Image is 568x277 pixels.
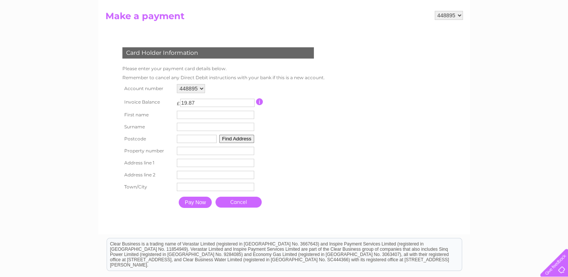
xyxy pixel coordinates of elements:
a: Cancel [215,197,262,208]
img: logo.png [20,20,58,42]
th: Property number [121,145,175,157]
a: Blog [503,32,514,38]
a: Contact [518,32,536,38]
th: Invoice Balance [121,95,175,109]
a: Telecoms [476,32,498,38]
input: Information [256,98,263,105]
div: Clear Business is a trading name of Verastar Limited (registered in [GEOGRAPHIC_DATA] No. 3667643... [107,4,462,36]
a: Water [436,32,450,38]
th: Postcode [121,133,175,145]
th: Address line 2 [121,169,175,181]
th: First name [121,109,175,121]
a: 0333 014 3131 [426,4,478,13]
th: Town/City [121,181,175,193]
a: Energy [455,32,471,38]
input: Pay Now [179,197,212,208]
a: Log out [543,32,561,38]
div: Card Holder Information [122,47,314,59]
th: Surname [121,121,175,133]
button: Find Address [219,135,255,143]
td: Please enter your payment card details below. [121,64,327,73]
h2: Make a payment [105,11,463,25]
th: Account number [121,82,175,95]
th: Address line 1 [121,157,175,169]
td: £ [177,97,180,106]
td: Remember to cancel any Direct Debit instructions with your bank if this is a new account. [121,73,327,82]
